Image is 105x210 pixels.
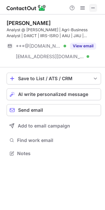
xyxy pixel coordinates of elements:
div: Analyst @ [PERSON_NAME] | Agri-Business Analyst | DAIICT | IIRS-ISRO | AAU | JAU | AgriTech 2050 [7,27,101,39]
img: ContactOut v5.3.10 [7,4,46,12]
span: Send email [18,107,43,113]
span: ***@[DOMAIN_NAME] [16,43,61,49]
button: Reveal Button [70,43,96,49]
button: save-profile-one-click [7,73,101,84]
button: Find work email [7,136,101,145]
span: Add to email campaign [18,123,70,128]
button: AI write personalized message [7,88,101,100]
button: Send email [7,104,101,116]
span: AI write personalized message [18,92,88,97]
button: Notes [7,149,101,158]
span: Notes [17,151,98,156]
span: Find work email [17,137,98,143]
div: Save to List / ATS / CRM [18,76,90,81]
span: [EMAIL_ADDRESS][DOMAIN_NAME] [16,54,84,59]
div: [PERSON_NAME] [7,20,51,26]
button: Add to email campaign [7,120,101,132]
